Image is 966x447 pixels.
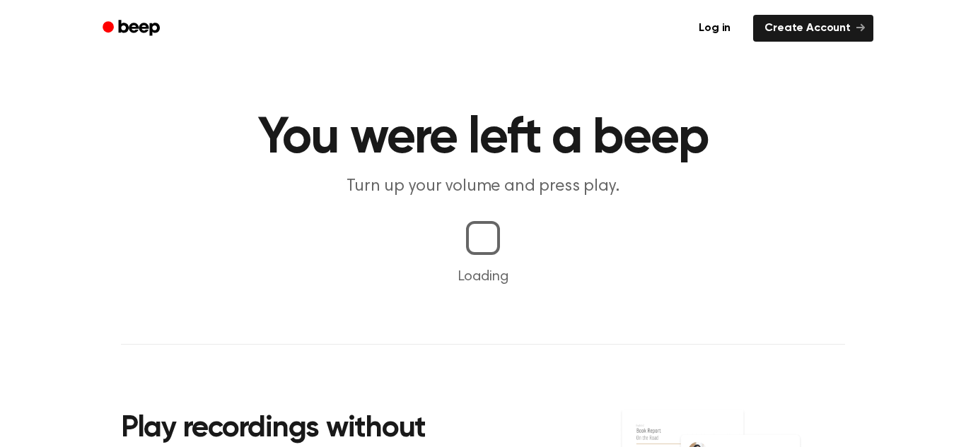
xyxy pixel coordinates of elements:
p: Loading [17,266,949,287]
p: Turn up your volume and press play. [211,175,755,198]
h1: You were left a beep [121,113,845,164]
a: Beep [93,15,173,42]
a: Create Account [753,15,873,42]
a: Log in [685,12,745,44]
